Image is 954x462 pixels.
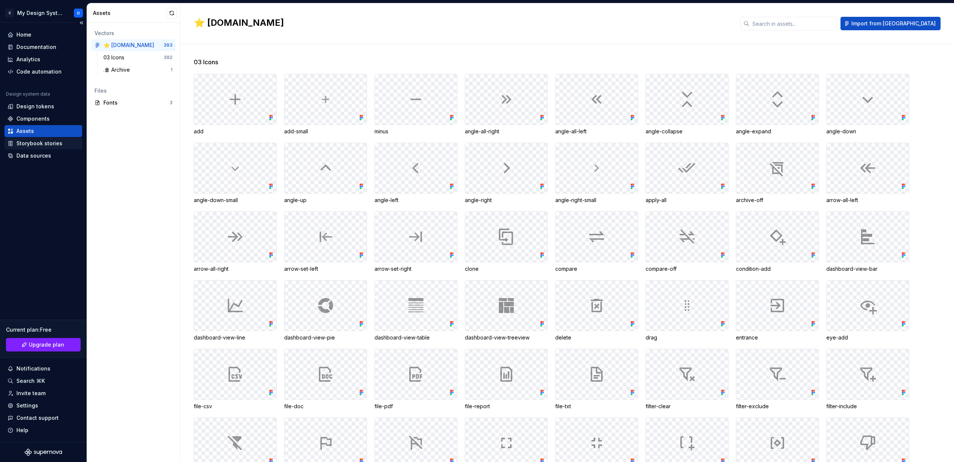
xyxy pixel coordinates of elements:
div: condition-add [736,265,819,273]
div: eye-add [826,334,909,341]
div: Design system data [6,91,50,97]
div: add [194,128,277,135]
div: 392 [164,55,173,61]
button: Import from [GEOGRAPHIC_DATA] [840,17,941,30]
button: Contact support [4,412,82,424]
div: Invite team [16,390,46,397]
a: Code automation [4,66,82,78]
div: Design tokens [16,103,54,110]
div: 393 [164,42,173,48]
div: arrow-set-left [284,265,367,273]
div: Components [16,115,50,123]
div: apply-all [646,196,728,204]
div: angle-down-small [194,196,277,204]
div: 1 [171,67,173,73]
div: angle-all-right [465,128,548,135]
button: Notifications [4,363,82,375]
div: dashboard-view-treeview [465,334,548,341]
div: filter-exclude [736,403,819,410]
a: ⭐️ [DOMAIN_NAME]393 [91,39,175,51]
a: Data sources [4,150,82,162]
div: clone [465,265,548,273]
div: 3 [170,100,173,106]
a: 03 Icons392 [100,52,175,63]
a: Settings [4,400,82,412]
div: Help [16,427,28,434]
a: Components [4,113,82,125]
div: add-small [284,128,367,135]
a: Documentation [4,41,82,53]
div: dashboard-view-pie [284,334,367,341]
div: Documentation [16,43,56,51]
div: Contact support [16,414,59,422]
button: Search ⌘K [4,375,82,387]
div: Data sources [16,152,51,159]
div: Files [94,87,173,94]
svg: Supernova Logo [25,449,62,456]
div: filter-clear [646,403,728,410]
div: file-csv [194,403,277,410]
div: delete [555,334,638,341]
div: dashboard-view-table [375,334,457,341]
div: archive-off [736,196,819,204]
a: Analytics [4,53,82,65]
div: .🗑 Archive [103,66,133,74]
div: file-doc [284,403,367,410]
div: Assets [16,127,34,135]
input: Search in assets... [749,17,838,30]
div: angle-right [465,196,548,204]
div: file-txt [555,403,638,410]
div: Home [16,31,31,38]
div: Current plan : Free [6,326,81,334]
button: CMy Design SystemО [1,5,85,21]
div: Fonts [103,99,170,106]
div: ⭐️ [DOMAIN_NAME] [103,41,154,49]
span: Upgrade plan [29,341,64,348]
div: minus [375,128,457,135]
div: file-report [465,403,548,410]
div: Search ⌘K [16,377,45,385]
div: My Design System [17,9,65,17]
div: angle-down [826,128,909,135]
div: О [77,10,80,16]
div: Storybook stories [16,140,62,147]
div: filter-include [826,403,909,410]
a: Fonts3 [91,97,175,109]
div: angle-expand [736,128,819,135]
a: Assets [4,125,82,137]
div: dashboard-view-bar [826,265,909,273]
div: Vectors [94,30,173,37]
div: Assets [93,9,167,17]
div: compare [555,265,638,273]
div: angle-collapse [646,128,728,135]
a: Design tokens [4,100,82,112]
div: angle-all-left [555,128,638,135]
div: compare-off [646,265,728,273]
a: Storybook stories [4,137,82,149]
div: angle-up [284,196,367,204]
div: Notifications [16,365,50,372]
div: Analytics [16,56,40,63]
button: Collapse sidebar [76,18,87,28]
a: Invite team [4,387,82,399]
div: angle-left [375,196,457,204]
div: arrow-all-left [826,196,909,204]
a: Upgrade plan [6,338,81,351]
a: Home [4,29,82,41]
span: Import from [GEOGRAPHIC_DATA] [851,20,936,27]
div: arrow-set-right [375,265,457,273]
div: Code automation [16,68,62,75]
span: 03 Icons [194,58,218,66]
button: Help [4,424,82,436]
div: C [5,9,14,18]
div: 03 Icons [103,54,127,61]
div: entrance [736,334,819,341]
a: .🗑 Archive1 [100,64,175,76]
div: Settings [16,402,38,409]
div: file-pdf [375,403,457,410]
div: drag [646,334,728,341]
div: dashboard-view-line [194,334,277,341]
div: arrow-all-right [194,265,277,273]
div: angle-right-small [555,196,638,204]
